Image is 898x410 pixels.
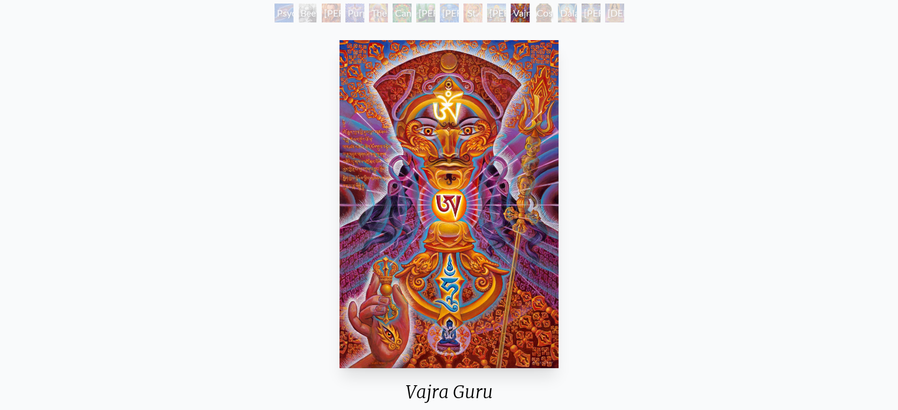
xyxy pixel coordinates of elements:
div: [PERSON_NAME][US_STATE] - Hemp Farmer [416,4,435,22]
div: [PERSON_NAME] & the New Eleusis [440,4,459,22]
img: Vajra-Guru-2016-Alex-Grey-watermarked.jpg [339,40,559,368]
div: [DEMOGRAPHIC_DATA] [605,4,624,22]
div: [PERSON_NAME] [487,4,506,22]
div: [PERSON_NAME] M.D., Cartographer of Consciousness [322,4,341,22]
div: The Shulgins and their Alchemical Angels [369,4,388,22]
div: [PERSON_NAME] [582,4,600,22]
div: Beethoven [298,4,317,22]
div: Vajra Guru [511,4,530,22]
div: Purple [DEMOGRAPHIC_DATA] [345,4,364,22]
div: Dalai Lama [558,4,577,22]
div: Psychedelic Healing [275,4,293,22]
div: Cosmic [DEMOGRAPHIC_DATA] [534,4,553,22]
div: Cannabacchus [393,4,412,22]
div: St. [PERSON_NAME] & The LSD Revelation Revolution [463,4,482,22]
